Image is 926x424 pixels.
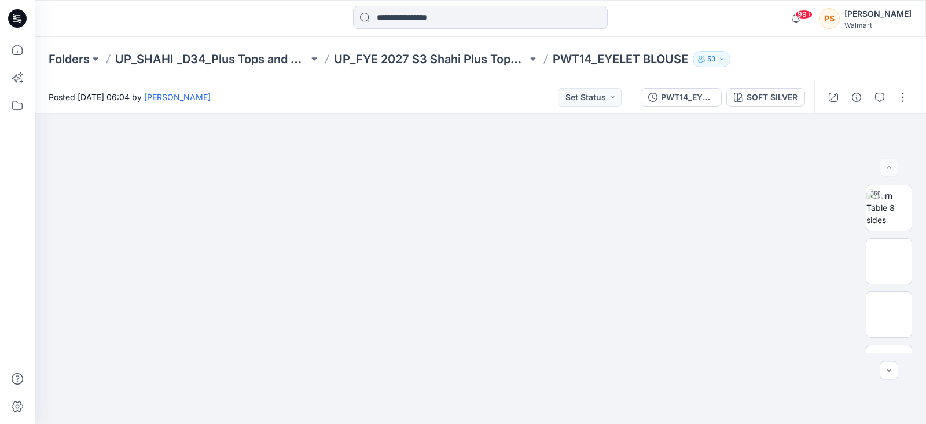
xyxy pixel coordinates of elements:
[115,51,308,67] a: UP_SHAHI _D34_Plus Tops and Dresses
[707,53,716,65] p: 53
[847,88,866,107] button: Details
[795,10,813,19] span: 99+
[49,51,90,67] a: Folders
[844,7,912,21] div: [PERSON_NAME]
[661,91,714,104] div: PWT14_EYELET BLOUSE([DATE])
[693,51,730,67] button: 53
[726,88,805,107] button: SOFT SILVER
[553,51,688,67] p: PWT14_EYELET BLOUSE
[866,189,912,226] img: Turn Table 8 sides
[819,8,840,29] div: PS
[334,51,527,67] a: UP_FYE 2027 S3 Shahi Plus Tops and Dress
[49,91,211,103] span: Posted [DATE] 06:04 by
[144,92,211,102] a: [PERSON_NAME]
[747,91,798,104] div: SOFT SILVER
[844,21,912,30] div: Walmart
[641,88,722,107] button: PWT14_EYELET BLOUSE([DATE])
